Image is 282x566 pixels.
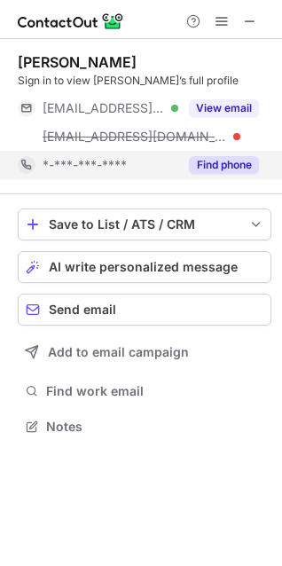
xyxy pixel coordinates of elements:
span: Add to email campaign [48,345,189,359]
button: save-profile-one-click [18,208,271,240]
span: Notes [46,419,264,435]
button: Reveal Button [189,156,259,174]
button: Send email [18,294,271,326]
span: Find work email [46,383,264,399]
button: Find work email [18,379,271,404]
button: AI write personalized message [18,251,271,283]
span: [EMAIL_ADDRESS][DOMAIN_NAME] [43,100,165,116]
span: AI write personalized message [49,260,238,274]
button: Notes [18,414,271,439]
button: Reveal Button [189,99,259,117]
span: [EMAIL_ADDRESS][DOMAIN_NAME] [43,129,227,145]
div: [PERSON_NAME] [18,53,137,71]
img: ContactOut v5.3.10 [18,11,124,32]
div: Sign in to view [PERSON_NAME]’s full profile [18,73,271,89]
div: Save to List / ATS / CRM [49,217,240,232]
span: Send email [49,303,116,317]
button: Add to email campaign [18,336,271,368]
